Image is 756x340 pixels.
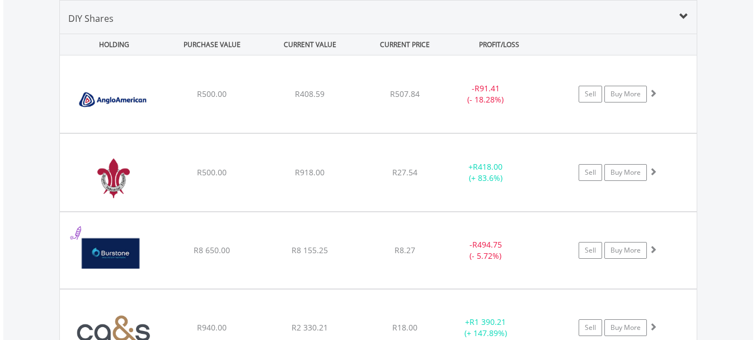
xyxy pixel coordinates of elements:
div: PROFIT/LOSS [452,34,547,55]
div: - (- 5.72%) [444,239,528,262]
a: Sell [579,319,602,336]
span: R27.54 [392,167,417,178]
div: PURCHASE VALUE [165,34,260,55]
a: Sell [579,86,602,103]
span: R408.59 [295,89,325,99]
span: R494.75 [472,239,502,250]
span: R8 155.25 [292,245,328,255]
a: Sell [579,242,602,259]
span: R507.84 [390,89,420,99]
div: + (+ 147.89%) [444,316,528,339]
div: CURRENT PRICE [360,34,449,55]
a: Buy More [604,86,647,103]
img: EQU.ZA.AGL.png [65,69,162,130]
img: EQU.ZA.ART.png [65,148,162,208]
a: Buy More [604,319,647,336]
span: R500.00 [197,167,227,178]
span: R8.27 [395,245,415,255]
span: R500.00 [197,89,227,99]
a: Sell [579,164,602,181]
span: R8 650.00 [194,245,230,255]
img: EQU.ZA.BTN.png [65,226,162,286]
span: R2 330.21 [292,322,328,333]
span: R18.00 [392,322,417,333]
a: Buy More [604,164,647,181]
span: R91.41 [475,83,500,94]
div: HOLDING [60,34,162,55]
span: R918.00 [295,167,325,178]
a: Buy More [604,242,647,259]
span: DIY Shares [68,12,114,25]
div: - (- 18.28%) [444,83,528,105]
div: CURRENT VALUE [262,34,358,55]
span: R940.00 [197,322,227,333]
div: + (+ 83.6%) [444,161,528,184]
span: R418.00 [473,161,503,172]
span: R1 390.21 [469,316,506,327]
